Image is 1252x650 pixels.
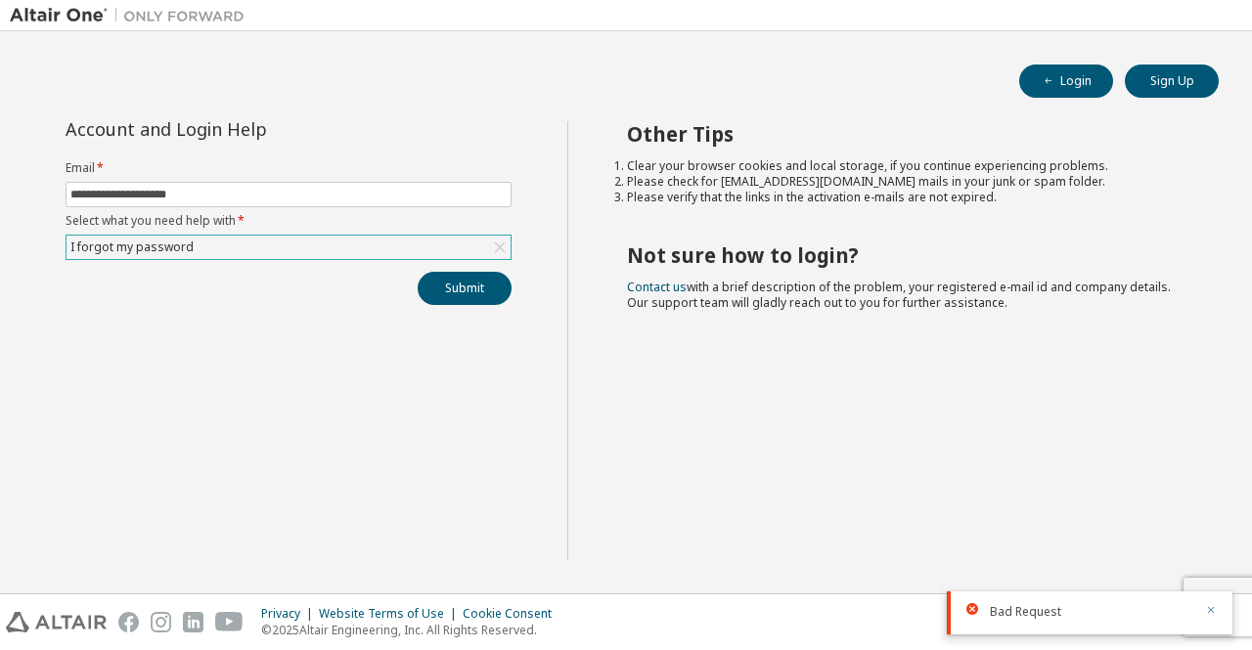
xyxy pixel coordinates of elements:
li: Please check for [EMAIL_ADDRESS][DOMAIN_NAME] mails in your junk or spam folder. [627,174,1185,190]
button: Login [1019,65,1113,98]
div: Website Terms of Use [319,606,463,622]
p: © 2025 Altair Engineering, Inc. All Rights Reserved. [261,622,563,638]
h2: Not sure how to login? [627,242,1185,268]
img: altair_logo.svg [6,612,107,632]
div: I forgot my password [67,236,511,259]
span: Bad Request [990,604,1061,620]
li: Please verify that the links in the activation e-mails are not expired. [627,190,1185,205]
div: Account and Login Help [66,121,423,137]
div: Cookie Consent [463,606,563,622]
div: I forgot my password [67,237,197,258]
img: instagram.svg [151,612,171,632]
img: linkedin.svg [183,612,203,632]
label: Select what you need help with [66,213,512,229]
label: Email [66,160,512,176]
span: with a brief description of the problem, your registered e-mail id and company details. Our suppo... [627,279,1171,311]
button: Sign Up [1125,65,1219,98]
li: Clear your browser cookies and local storage, if you continue experiencing problems. [627,158,1185,174]
img: youtube.svg [215,612,244,632]
div: Privacy [261,606,319,622]
a: Contact us [627,279,687,295]
img: facebook.svg [118,612,139,632]
button: Submit [418,272,512,305]
img: Altair One [10,6,254,25]
h2: Other Tips [627,121,1185,147]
